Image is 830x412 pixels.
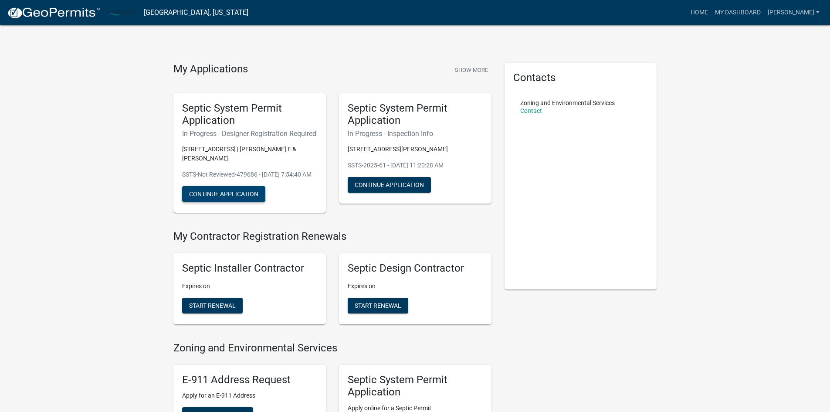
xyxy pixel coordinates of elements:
[348,102,483,127] h5: Septic System Permit Application
[355,302,401,309] span: Start Renewal
[182,262,317,275] h5: Septic Installer Contractor
[764,4,823,21] a: [PERSON_NAME]
[182,102,317,127] h5: Septic System Permit Application
[348,161,483,170] p: SSTS-2025-61 - [DATE] 11:20:28 AM
[348,298,408,313] button: Start Renewal
[348,177,431,193] button: Continue Application
[107,7,137,18] img: Carlton County, Minnesota
[348,374,483,399] h5: Septic System Permit Application
[182,129,317,138] h6: In Progress - Designer Registration Required
[451,63,491,77] button: Show More
[348,129,483,138] h6: In Progress - Inspection Info
[687,4,711,21] a: Home
[173,63,248,76] h4: My Applications
[182,145,317,163] p: [STREET_ADDRESS] | [PERSON_NAME] E & [PERSON_NAME]
[173,230,491,331] wm-registration-list-section: My Contractor Registration Renewals
[189,302,236,309] span: Start Renewal
[173,230,491,243] h4: My Contractor Registration Renewals
[348,262,483,275] h5: Septic Design Contractor
[520,100,615,106] p: Zoning and Environmental Services
[182,374,317,386] h5: E-911 Address Request
[173,342,491,354] h4: Zoning and Environmental Services
[348,145,483,154] p: [STREET_ADDRESS][PERSON_NAME]
[513,72,648,84] h5: Contacts
[711,4,764,21] a: My Dashboard
[182,170,317,179] p: SSTS-Not Reviewed-479686 - [DATE] 7:54:40 AM
[348,282,483,291] p: Expires on
[520,107,542,114] a: Contact
[182,282,317,291] p: Expires on
[182,391,317,400] p: Apply for an E-911 Address
[182,186,265,202] button: Continue Application
[182,298,243,313] button: Start Renewal
[144,5,248,20] a: [GEOGRAPHIC_DATA], [US_STATE]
